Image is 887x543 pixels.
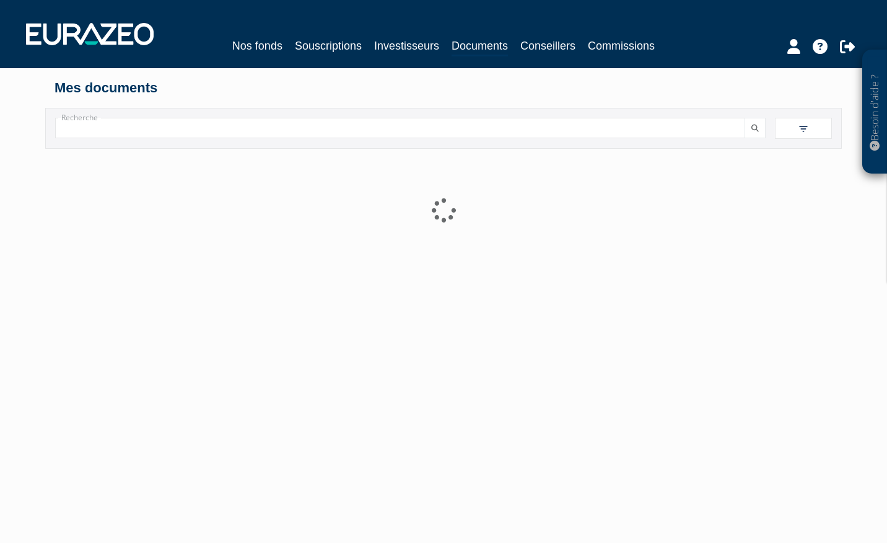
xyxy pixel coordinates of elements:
img: 1732889491-logotype_eurazeo_blanc_rvb.png [26,23,154,45]
a: Commissions [588,37,655,55]
p: Besoin d'aide ? [868,56,882,168]
img: filter.svg [798,123,809,135]
h4: Mes documents [55,81,832,95]
a: Investisseurs [374,37,439,55]
a: Documents [452,37,508,56]
a: Conseillers [520,37,575,55]
input: Recherche [55,118,745,138]
a: Souscriptions [295,37,362,55]
a: Nos fonds [232,37,282,55]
